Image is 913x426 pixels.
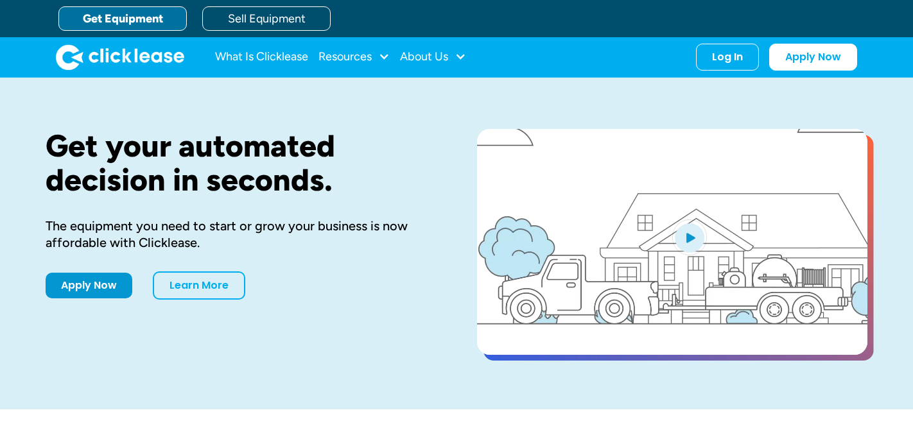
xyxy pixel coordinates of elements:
[318,44,390,70] div: Resources
[56,44,184,70] a: home
[46,129,436,197] h1: Get your automated decision in seconds.
[672,219,707,255] img: Blue play button logo on a light blue circular background
[202,6,331,31] a: Sell Equipment
[712,51,743,64] div: Log In
[153,271,245,300] a: Learn More
[769,44,857,71] a: Apply Now
[56,44,184,70] img: Clicklease logo
[46,217,436,251] div: The equipment you need to start or grow your business is now affordable with Clicklease.
[58,6,187,31] a: Get Equipment
[477,129,867,355] a: open lightbox
[46,273,132,298] a: Apply Now
[215,44,308,70] a: What Is Clicklease
[400,44,466,70] div: About Us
